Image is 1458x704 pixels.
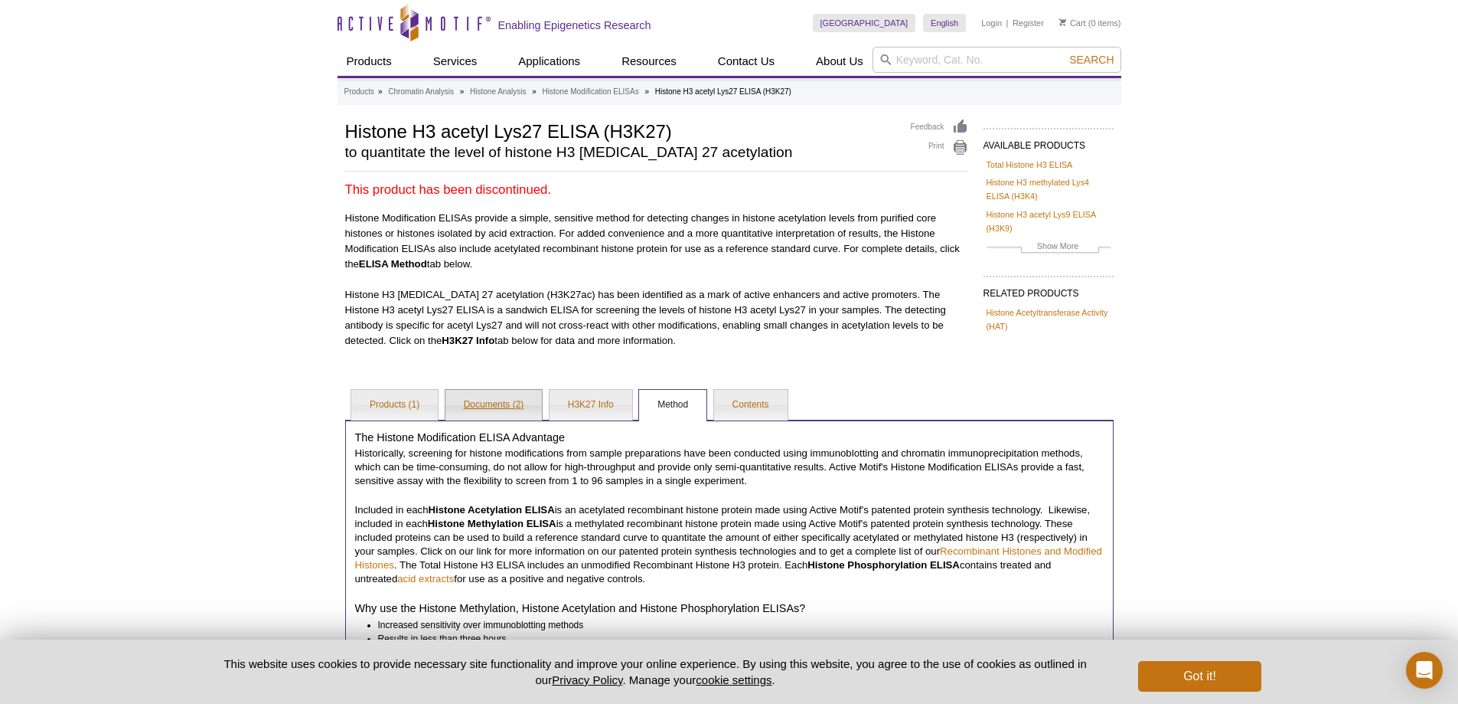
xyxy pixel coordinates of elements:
[355,503,1104,586] p: Included in each is an acetylated recombinant histone protein made using Active Motif's patented ...
[655,87,791,96] li: Histone H3 acetyl Lys27 ELISA (H3K27)
[807,47,873,76] a: About Us
[345,287,968,349] p: Histone H3 [MEDICAL_DATA] 27 acetylation (H3K27ac) has been identified as a mark of active enhanc...
[983,276,1114,303] h2: RELATED PRODUCTS
[429,504,555,516] strong: Histone Acetylation ELISA
[378,632,1090,646] li: Results in less than three hours
[911,119,968,136] a: Feedback
[460,87,465,96] li: »
[345,181,968,199] h3: This product has been discontinued.
[987,158,1073,172] a: Total Histone H3 ELISA
[388,85,454,99] a: Chromatin Analysis
[1013,18,1044,28] a: Register
[498,18,651,32] h2: Enabling Epigenetics Research
[1406,652,1443,689] div: Open Intercom Messenger
[442,335,494,346] strong: H3K27 Info
[197,656,1114,688] p: This website uses cookies to provide necessary site functionality and improve your online experie...
[424,47,487,76] a: Services
[509,47,589,76] a: Applications
[359,258,427,270] strong: ELISA Method
[1065,53,1118,67] button: Search
[344,85,374,99] a: Products
[355,601,1104,615] h4: Why use the Histone Methylation, Histone Acetylation and Histone Phosphorylation ELISAs?
[552,673,622,686] a: Privacy Policy
[639,390,706,421] a: Method
[873,47,1121,73] input: Keyword, Cat. No.
[351,390,438,421] a: Products (1)
[987,239,1111,257] a: Show More
[981,18,1002,28] a: Login
[532,87,537,96] li: »
[987,175,1111,203] a: Histone H3 methylated Lys4 ELISA (H3K4)
[345,146,895,159] h2: to quantitate the level of histone H3 [MEDICAL_DATA] 27 acetylation
[813,14,916,32] a: [GEOGRAPHIC_DATA]
[345,211,968,272] p: Histone Modification ELISAs provide a simple, sensitive method for detecting changes in histone a...
[397,573,454,584] a: acid extracts
[983,128,1114,156] h2: AVAILABLE PRODUCTS
[987,306,1111,333] a: Histone Acetyltransferase Activity (HAT)
[428,518,556,529] strong: Histone Methylation ELISA
[709,47,784,76] a: Contact Us
[338,47,401,76] a: Products
[1059,18,1086,28] a: Cart
[543,85,639,99] a: Histone Modification ELISAs
[1069,54,1114,66] span: Search
[923,14,966,32] a: English
[807,559,960,571] strong: Histone Phosphorylation ELISA
[445,390,543,421] a: Documents (2)
[1006,14,1009,32] li: |
[714,390,788,421] a: Contents
[355,431,1104,444] h4: The Histone Modification ELISA Advantage
[612,47,686,76] a: Resources
[696,673,771,686] button: cookie settings
[1059,18,1066,26] img: Your Cart
[1059,14,1121,32] li: (0 items)
[911,139,968,156] a: Print
[345,119,895,142] h1: Histone H3 acetyl Lys27 ELISA (H3K27)
[378,87,383,96] li: »
[378,618,1090,632] li: Increased sensitivity over immunoblotting methods
[1138,661,1261,692] button: Got it!
[355,447,1104,488] p: Historically, screening for histone modifications from sample preparations have been conducted us...
[644,87,649,96] li: »
[987,208,1111,235] a: Histone H3 acetyl Lys9 ELISA (H3K9)
[550,390,632,421] a: H3K27 Info
[470,85,526,99] a: Histone Analysis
